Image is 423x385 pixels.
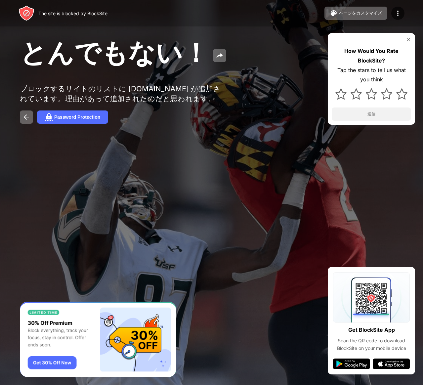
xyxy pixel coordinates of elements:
img: star.svg [351,88,362,100]
button: Password Protection [37,110,108,124]
img: menu-icon.svg [394,9,402,17]
img: star.svg [396,88,407,100]
img: back.svg [22,113,30,121]
div: Password Protection [54,114,100,120]
div: Get BlockSite App [348,325,395,335]
div: ページをカスタマイズ [339,10,382,16]
img: star.svg [381,88,392,100]
span: とんでもない！ [20,36,209,68]
div: The site is blocked by BlockSite [38,11,107,16]
div: Tap the stars to tell us what you think [332,65,411,85]
button: 送信 [332,107,411,121]
img: star.svg [366,88,377,100]
iframe: Banner [20,302,176,377]
button: ページをカスタマイズ [324,7,387,20]
img: star.svg [335,88,347,100]
img: app-store.svg [373,359,410,369]
img: google-play.svg [333,359,370,369]
img: password.svg [45,113,53,121]
div: Scan the QR code to download BlockSite on your mobile device [333,337,410,352]
img: qrcode.svg [333,272,410,322]
div: ブロックするサイトのリストに [DOMAIN_NAME] が追加されています。理由があって追加されたのだと思われます。 [20,84,224,104]
img: rate-us-close.svg [406,37,411,42]
img: pallet.svg [330,9,338,17]
img: share.svg [216,52,224,60]
div: How Would You Rate BlockSite? [332,46,411,65]
img: header-logo.svg [19,5,34,21]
